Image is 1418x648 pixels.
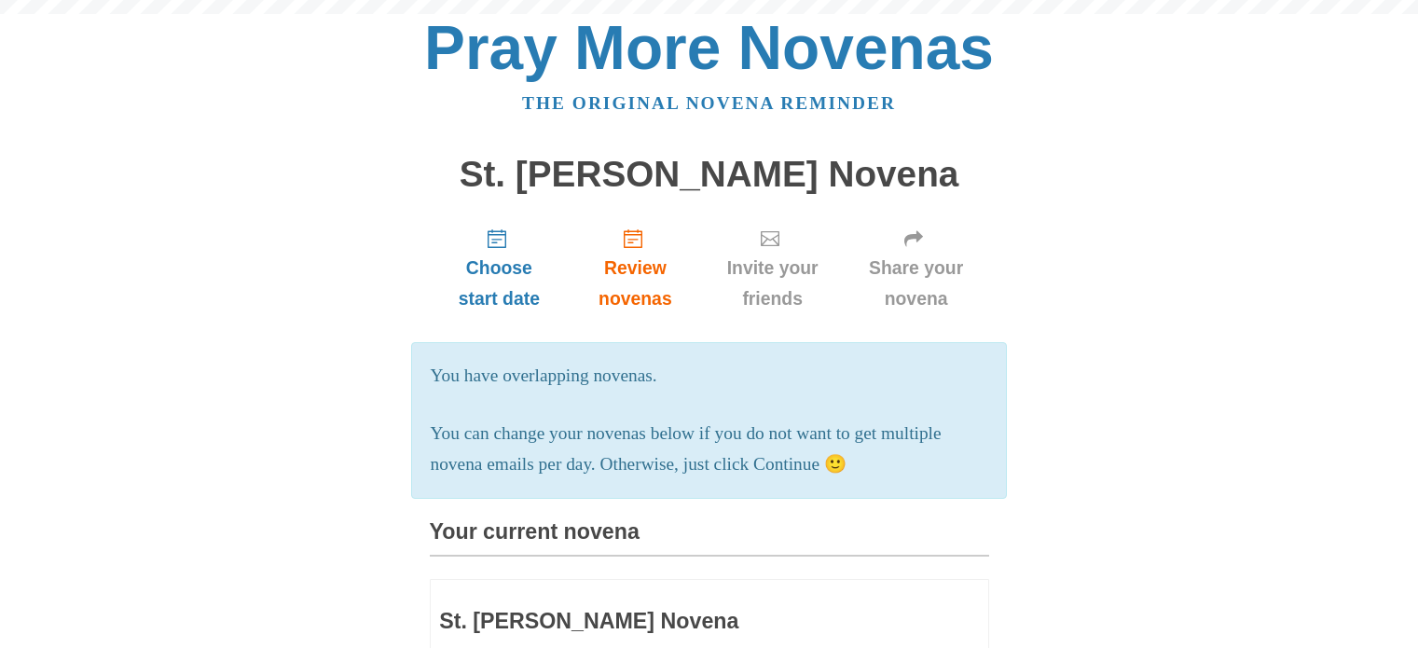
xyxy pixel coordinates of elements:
[431,419,988,480] p: You can change your novenas below if you do not want to get multiple novena emails per day. Other...
[448,253,551,314] span: Choose start date
[430,213,570,324] a: Choose start date
[439,610,870,634] h3: St. [PERSON_NAME] Novena
[522,93,896,113] a: The original novena reminder
[721,253,825,314] span: Invite your friends
[430,520,989,557] h3: Your current novena
[424,13,994,82] a: Pray More Novenas
[430,155,989,195] h1: St. [PERSON_NAME] Novena
[862,253,971,314] span: Share your novena
[569,213,701,324] a: Review novenas
[702,213,844,324] a: Invite your friends
[587,253,682,314] span: Review novenas
[431,361,988,392] p: You have overlapping novenas.
[844,213,989,324] a: Share your novena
